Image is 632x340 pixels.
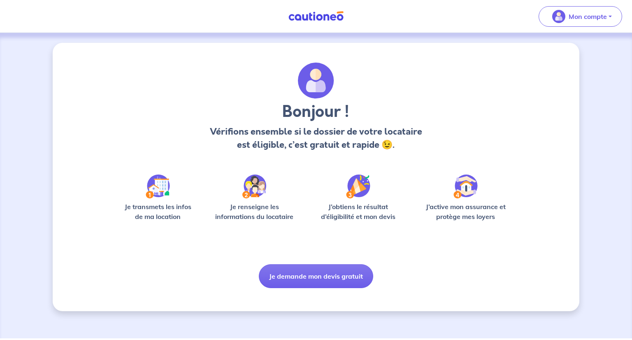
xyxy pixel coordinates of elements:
[298,63,334,99] img: archivate
[346,175,370,198] img: /static/f3e743aab9439237c3e2196e4328bba9/Step-3.svg
[552,10,565,23] img: illu_account_valid_menu.svg
[207,125,424,151] p: Vérifions ensemble si le dossier de votre locataire est éligible, c’est gratuit et rapide 😉.
[539,6,622,27] button: illu_account_valid_menu.svgMon compte
[242,175,266,198] img: /static/c0a346edaed446bb123850d2d04ad552/Step-2.svg
[569,12,607,21] p: Mon compte
[418,202,513,221] p: J’active mon assurance et protège mes loyers
[312,202,405,221] p: J’obtiens le résultat d’éligibilité et mon devis
[207,102,424,122] h3: Bonjour !
[259,264,373,288] button: Je demande mon devis gratuit
[146,175,170,198] img: /static/90a569abe86eec82015bcaae536bd8e6/Step-1.svg
[285,11,347,21] img: Cautioneo
[118,202,197,221] p: Je transmets les infos de ma location
[210,202,299,221] p: Je renseigne les informations du locataire
[453,175,478,198] img: /static/bfff1cf634d835d9112899e6a3df1a5d/Step-4.svg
